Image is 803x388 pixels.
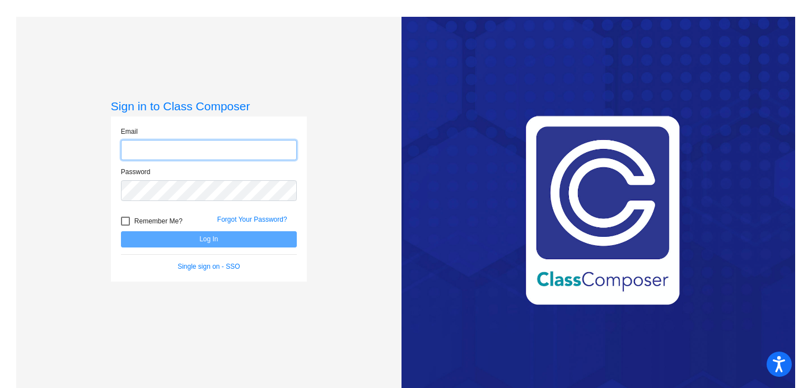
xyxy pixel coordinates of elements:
[121,167,151,177] label: Password
[121,127,138,137] label: Email
[178,263,240,270] a: Single sign on - SSO
[111,99,307,113] h3: Sign in to Class Composer
[134,214,183,228] span: Remember Me?
[121,231,297,247] button: Log In
[217,216,287,223] a: Forgot Your Password?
